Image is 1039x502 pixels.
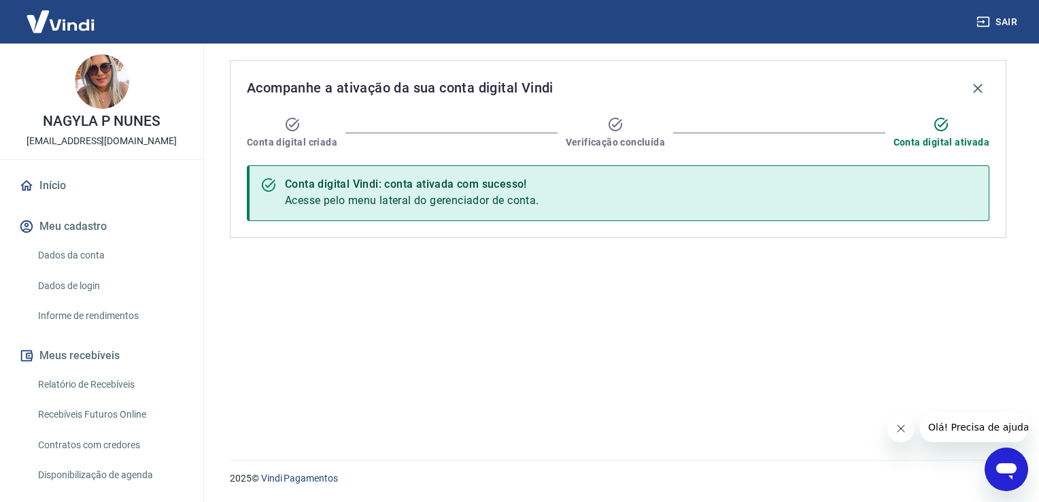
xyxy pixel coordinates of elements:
[16,212,187,241] button: Meu cadastro
[974,10,1023,35] button: Sair
[230,471,1006,486] p: 2025 ©
[566,135,665,149] span: Verificação concluída
[43,114,160,129] p: NAGYLA P NUNES
[16,171,187,201] a: Início
[33,241,187,269] a: Dados da conta
[285,194,539,207] span: Acesse pelo menu lateral do gerenciador de conta.
[33,431,187,459] a: Contratos com credores
[16,341,187,371] button: Meus recebíveis
[261,473,338,484] a: Vindi Pagamentos
[920,412,1028,442] iframe: Mensagem da empresa
[16,1,105,42] img: Vindi
[985,448,1028,491] iframe: Botão para abrir a janela de mensagens
[33,272,187,300] a: Dados de login
[887,415,915,442] iframe: Fechar mensagem
[33,302,187,330] a: Informe de rendimentos
[893,135,989,149] span: Conta digital ativada
[285,176,539,193] div: Conta digital Vindi: conta ativada com sucesso!
[33,401,187,429] a: Recebíveis Futuros Online
[75,54,129,109] img: e2c51f8a-2fc7-4a32-85a0-dd081adb20cf.jpeg
[247,77,553,99] span: Acompanhe a ativação da sua conta digital Vindi
[247,135,337,149] span: Conta digital criada
[33,371,187,399] a: Relatório de Recebíveis
[8,10,114,20] span: Olá! Precisa de ajuda?
[33,461,187,489] a: Disponibilização de agenda
[27,134,177,148] p: [EMAIL_ADDRESS][DOMAIN_NAME]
